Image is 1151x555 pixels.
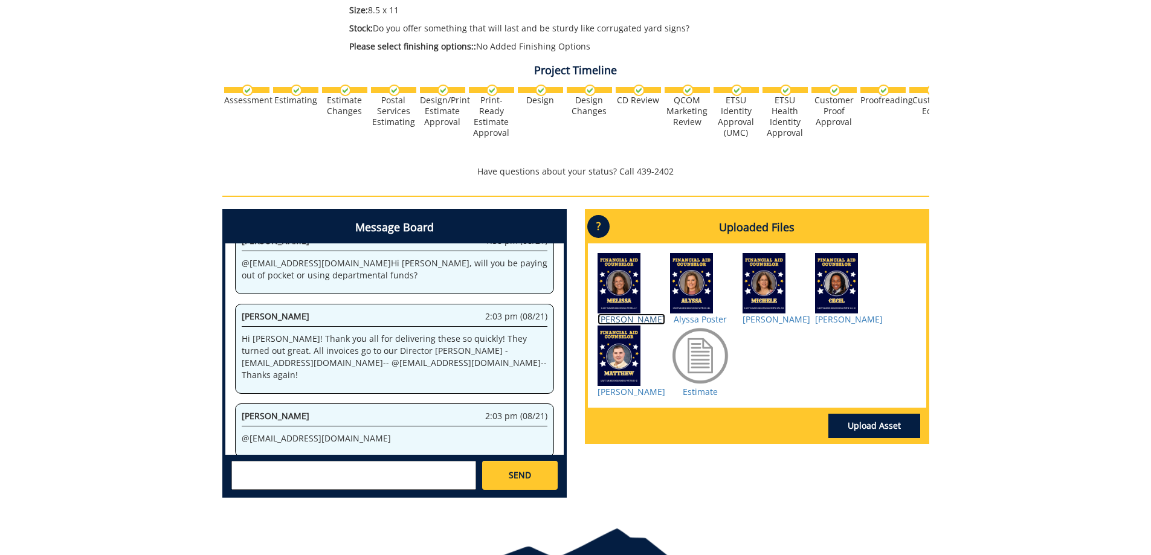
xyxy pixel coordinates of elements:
a: Upload Asset [828,414,920,438]
a: [PERSON_NAME] [598,313,665,325]
div: QCOM Marketing Review [665,95,710,127]
p: Have questions about your status? Call 439-2402 [222,165,929,178]
img: checkmark [633,85,645,96]
span: [PERSON_NAME] [242,235,309,246]
span: [PERSON_NAME] [242,310,309,322]
img: checkmark [340,85,351,96]
p: ? [587,215,610,238]
div: Customer Proof Approval [811,95,857,127]
img: checkmark [437,85,449,96]
div: Assessment [224,95,269,106]
h4: Project Timeline [222,65,929,77]
img: checkmark [829,85,840,96]
div: ETSU Health Identity Approval [762,95,808,138]
img: checkmark [731,85,743,96]
h4: Message Board [225,212,564,243]
a: Estimate [683,386,718,397]
img: checkmark [535,85,547,96]
span: SEND [509,469,531,481]
div: Design [518,95,563,106]
a: SEND [482,461,557,490]
img: checkmark [682,85,694,96]
div: Print-Ready Estimate Approval [469,95,514,138]
a: [PERSON_NAME] [815,313,883,325]
img: checkmark [780,85,792,96]
p: No Added Finishing Options [349,40,822,53]
img: checkmark [927,85,938,96]
img: checkmark [584,85,596,96]
div: Customer Edits [909,95,955,117]
span: [PERSON_NAME] [242,410,309,422]
img: checkmark [486,85,498,96]
textarea: messageToSend [231,461,476,490]
div: Proofreading [860,95,906,106]
img: checkmark [878,85,889,96]
a: Alyssa Poster [674,313,727,325]
img: checkmark [291,85,302,96]
div: Design Changes [567,95,612,117]
div: Estimate Changes [322,95,367,117]
p: Do you offer something that will last and be sturdy like corrugated yard signs? [349,22,822,34]
div: ETSU Identity Approval (UMC) [714,95,759,138]
span: Please select finishing options:: [349,40,476,52]
span: Stock: [349,22,373,34]
p: @ [EMAIL_ADDRESS][DOMAIN_NAME] Hi [PERSON_NAME], will you be paying out of pocket or using depart... [242,257,547,281]
a: [PERSON_NAME] [743,313,810,325]
img: checkmark [389,85,400,96]
h4: Uploaded Files [588,212,926,243]
a: [PERSON_NAME] [598,386,665,397]
span: Size: [349,4,368,16]
span: 2:03 pm (08/21) [485,310,547,322]
p: 8.5 x 11 [349,4,822,16]
p: @ [EMAIL_ADDRESS][DOMAIN_NAME] [242,432,547,444]
img: checkmark [242,85,253,96]
div: Design/Print Estimate Approval [420,95,465,127]
div: CD Review [616,95,661,106]
div: Estimating [273,95,318,106]
p: Hi [PERSON_NAME]! Thank you all for delivering these so quickly! They turned out great. All invoi... [242,333,547,381]
div: Postal Services Estimating [371,95,416,127]
span: 2:03 pm (08/21) [485,410,547,422]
